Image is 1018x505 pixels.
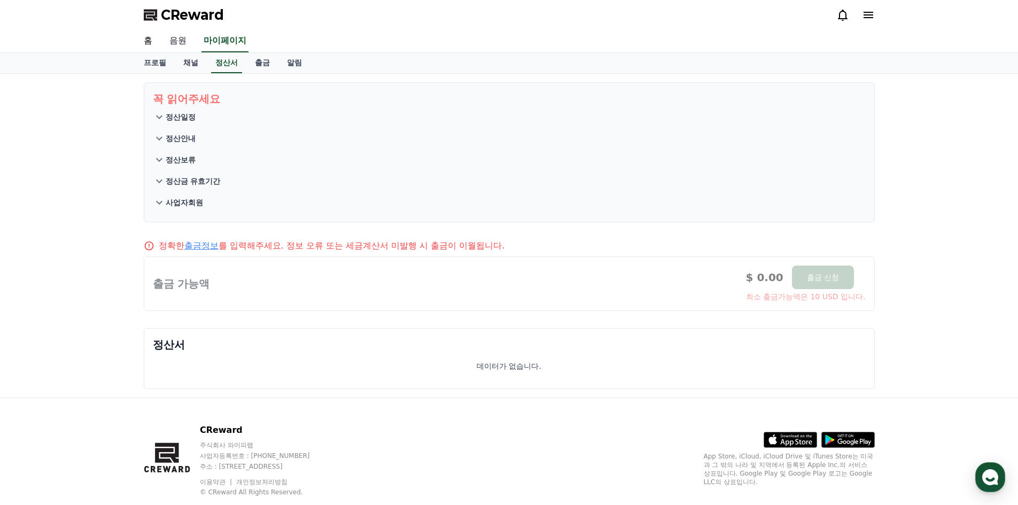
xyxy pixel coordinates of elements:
a: 출금정보 [184,240,219,251]
p: 주식회사 와이피랩 [200,441,330,449]
p: © CReward All Rights Reserved. [200,488,330,496]
p: 정산보류 [166,154,196,165]
a: 대화 [71,339,138,366]
span: CReward [161,6,224,24]
a: 홈 [3,339,71,366]
a: 개인정보처리방침 [236,478,287,486]
button: 정산안내 [153,128,866,149]
span: 대화 [98,355,111,364]
p: 사업자등록번호 : [PHONE_NUMBER] [200,452,330,460]
span: 홈 [34,355,40,363]
p: 정산금 유효기간 [166,176,221,187]
a: 프로필 [135,53,175,73]
button: 사업자회원 [153,192,866,213]
a: 이용약관 [200,478,234,486]
p: 정확한 를 입력해주세요. 정보 오류 또는 세금계산서 미발행 시 출금이 이월됩니다. [159,239,505,252]
p: App Store, iCloud, iCloud Drive 및 iTunes Store는 미국과 그 밖의 나라 및 지역에서 등록된 Apple Inc.의 서비스 상표입니다. Goo... [704,452,875,486]
a: 알림 [278,53,310,73]
a: 홈 [135,30,161,52]
span: 설정 [165,355,178,363]
a: 마이페이지 [201,30,248,52]
p: 주소 : [STREET_ADDRESS] [200,462,330,471]
p: 정산서 [153,337,866,352]
a: 채널 [175,53,207,73]
button: 정산보류 [153,149,866,170]
button: 정산금 유효기간 [153,170,866,192]
a: 정산서 [211,53,242,73]
p: CReward [200,424,330,437]
p: 꼭 읽어주세요 [153,91,866,106]
p: 정산일정 [166,112,196,122]
a: 출금 [246,53,278,73]
a: 음원 [161,30,195,52]
p: 사업자회원 [166,197,203,208]
a: CReward [144,6,224,24]
button: 정산일정 [153,106,866,128]
a: 설정 [138,339,205,366]
p: 데이터가 없습니다. [477,361,541,371]
p: 정산안내 [166,133,196,144]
